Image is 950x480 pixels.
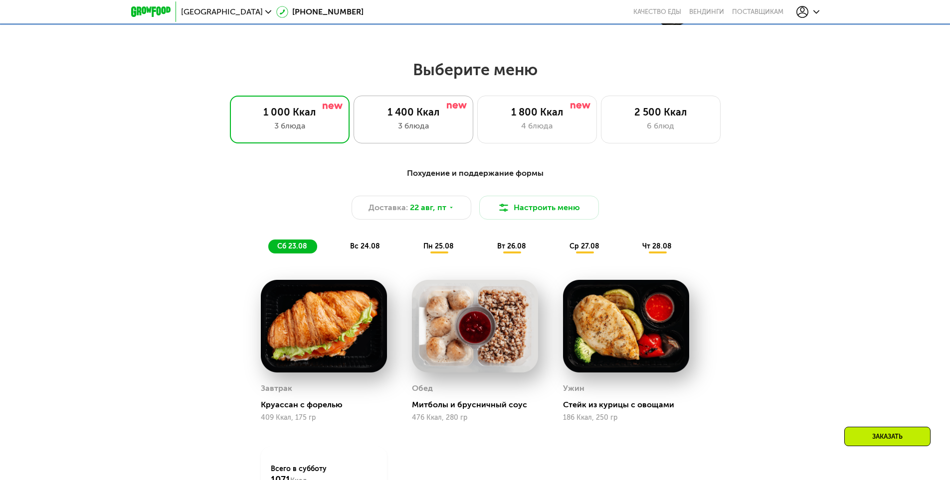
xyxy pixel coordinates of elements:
[563,414,689,422] div: 186 Ккал, 250 гр
[488,120,586,132] div: 4 блюда
[642,242,672,250] span: чт 28.08
[611,106,710,118] div: 2 500 Ккал
[32,60,918,80] h2: Выберите меню
[570,242,599,250] span: ср 27.08
[364,120,463,132] div: 3 блюда
[423,242,454,250] span: пн 25.08
[350,242,380,250] span: вс 24.08
[412,414,538,422] div: 476 Ккал, 280 гр
[181,8,263,16] span: [GEOGRAPHIC_DATA]
[479,196,599,220] button: Настроить меню
[488,106,586,118] div: 1 800 Ккал
[180,167,770,180] div: Похудение и поддержание формы
[844,427,931,446] div: Заказать
[412,400,546,410] div: Митболы и брусничный соус
[369,202,408,214] span: Доставка:
[276,6,364,18] a: [PHONE_NUMBER]
[412,381,433,396] div: Обед
[633,8,681,16] a: Качество еды
[364,106,463,118] div: 1 400 Ккал
[261,414,387,422] div: 409 Ккал, 175 гр
[497,242,526,250] span: вт 26.08
[563,381,584,396] div: Ужин
[732,8,783,16] div: поставщикам
[240,120,339,132] div: 3 блюда
[563,400,697,410] div: Стейк из курицы с овощами
[689,8,724,16] a: Вендинги
[240,106,339,118] div: 1 000 Ккал
[277,242,307,250] span: сб 23.08
[261,381,292,396] div: Завтрак
[261,400,395,410] div: Круассан с форелью
[410,202,446,214] span: 22 авг, пт
[611,120,710,132] div: 6 блюд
